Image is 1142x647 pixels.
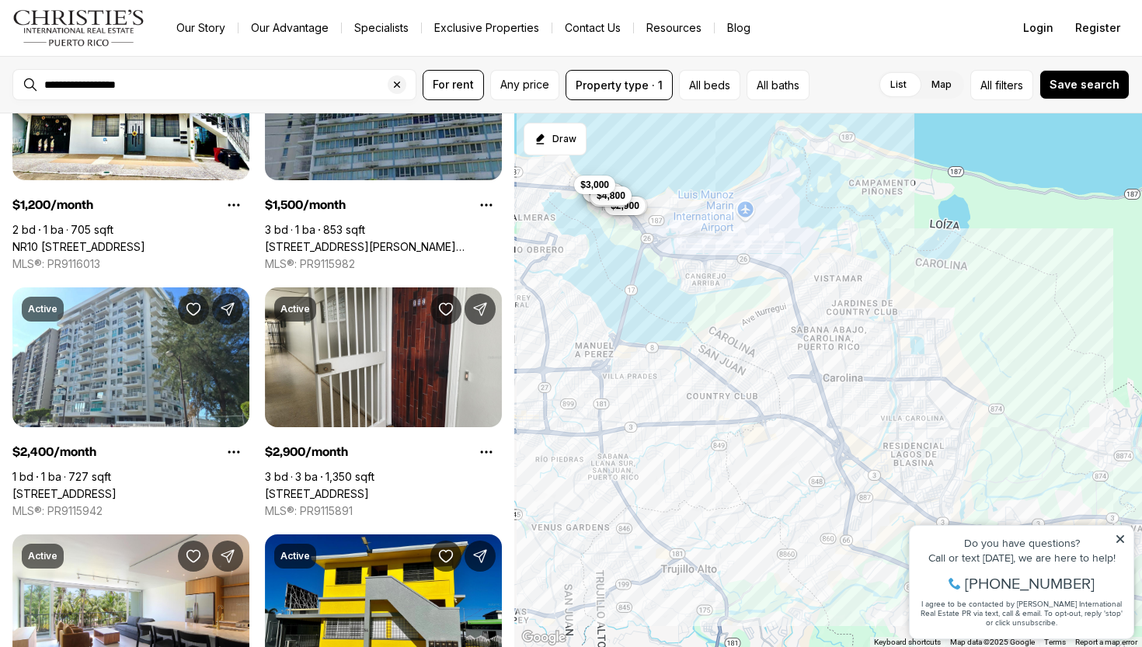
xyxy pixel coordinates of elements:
button: All beds [679,70,740,100]
a: Specialists [342,17,421,39]
a: NR10 Via Apt 3 VILLA FONTANA, CAROLINA PR, 00983 [12,240,145,254]
button: Share Property [465,294,496,325]
span: $4,800 [597,190,625,202]
span: $2,900 [611,200,639,212]
button: For rent [423,70,484,100]
span: Login [1023,22,1053,34]
span: I agree to be contacted by [PERSON_NAME] International Real Estate PR via text, call & email. To ... [19,96,221,125]
span: Any price [500,78,549,91]
a: Resources [634,17,714,39]
span: Save search [1050,78,1119,91]
button: $3,000 [574,176,615,194]
button: Property options [471,190,502,221]
div: Call or text [DATE], we are here to help! [16,50,225,61]
div: Do you have questions? [16,35,225,46]
a: 4429 ISLA VERDE AVE. #302, CAROLINA PR, 00979 [265,487,369,501]
button: Property type · 1 [566,70,673,100]
button: Save Property: ACUARIO ST. LOS ANGELES ##54 APT. #1 [430,541,461,572]
p: Active [280,303,310,315]
button: $4,800 [590,186,632,205]
a: Our Advantage [238,17,341,39]
a: 37 ISLA VERDE AVE #512, CAROLINA PR, 00979 [12,487,117,501]
button: Clear search input [388,70,416,99]
button: Share Property [212,294,243,325]
button: All baths [747,70,809,100]
button: Share Property [465,541,496,572]
span: All [980,77,992,93]
span: Register [1075,22,1120,34]
button: $2,900 [604,197,646,215]
a: Blog [715,17,763,39]
p: Active [28,550,57,562]
button: Property options [471,437,502,468]
button: Property options [218,190,249,221]
a: Exclusive Properties [422,17,552,39]
button: Save Property: 4735 ISLA VERDE AVENUE #3D [178,541,209,572]
span: filters [995,77,1023,93]
p: Active [28,303,57,315]
button: Share Property [212,541,243,572]
span: $3,000 [580,179,609,191]
a: Our Story [164,17,238,39]
button: Allfilters [970,70,1033,100]
button: Register [1066,12,1130,43]
button: Contact Us [552,17,633,39]
span: [PHONE_NUMBER] [64,73,193,89]
button: Save Property: 4429 ISLA VERDE AVE. #302 [430,294,461,325]
button: Any price [490,70,559,100]
span: For rent [433,78,474,91]
button: Start drawing [524,123,587,155]
p: Active [280,550,310,562]
img: logo [12,9,145,47]
label: List [878,71,919,99]
a: 806 Carr 806 CARR #1002, CAROLINA PR, 00987 [265,240,502,254]
button: $4,800 [589,188,630,207]
button: Property options [218,437,249,468]
label: Map [919,71,964,99]
button: Login [1014,12,1063,43]
button: Save search [1039,70,1130,99]
button: Save Property: 37 ISLA VERDE AVE #512 [178,294,209,325]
